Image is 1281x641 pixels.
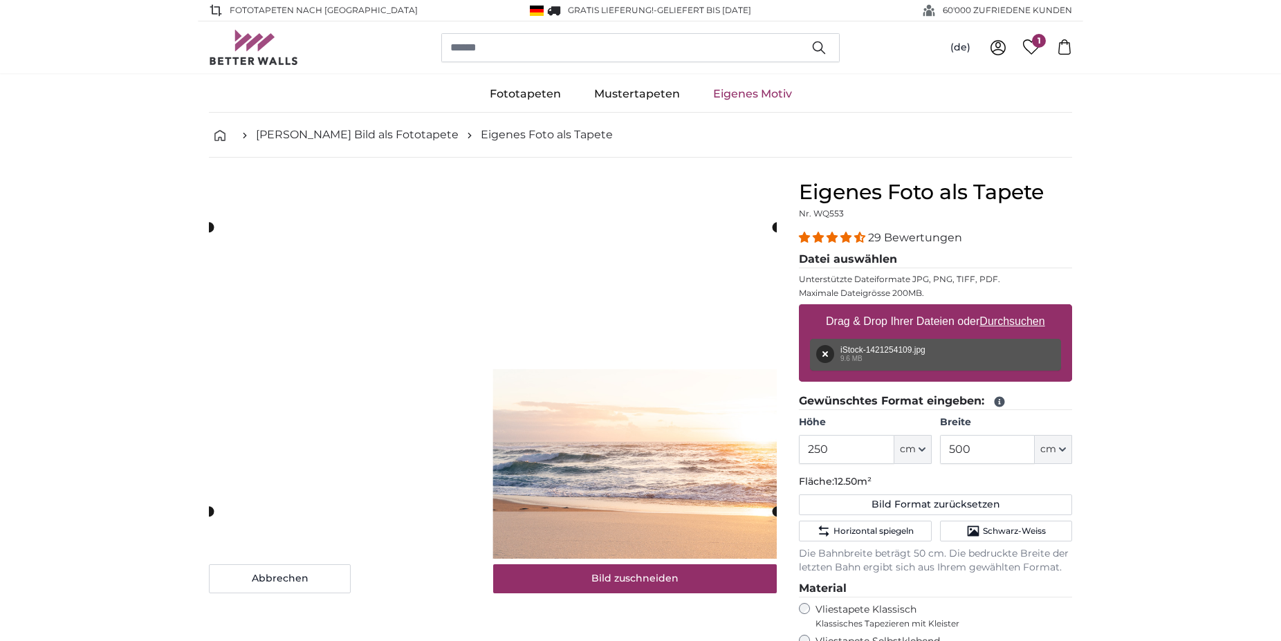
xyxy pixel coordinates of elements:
span: Geliefert bis [DATE] [657,5,751,15]
button: cm [1035,435,1072,464]
span: 29 Bewertungen [868,231,962,244]
label: Breite [940,416,1072,429]
span: 4.34 stars [799,231,868,244]
a: [PERSON_NAME] Bild als Fototapete [256,127,459,143]
img: Betterwalls [209,30,299,65]
span: cm [900,443,916,456]
button: (de) [939,35,982,60]
a: Eigenes Motiv [697,76,809,112]
span: - [654,5,751,15]
button: Horizontal spiegeln [799,521,931,541]
a: Fototapeten [473,76,578,112]
span: cm [1040,443,1056,456]
button: Schwarz-Weiss [940,521,1072,541]
label: Drag & Drop Ihrer Dateien oder [820,308,1051,335]
span: 60'000 ZUFRIEDENE KUNDEN [943,4,1072,17]
p: Fläche: [799,475,1072,489]
span: Schwarz-Weiss [983,526,1046,537]
a: Eigenes Foto als Tapete [481,127,613,143]
legend: Datei auswählen [799,251,1072,268]
span: Klassisches Tapezieren mit Kleister [815,618,1060,629]
span: 1 [1032,34,1046,48]
span: Fototapeten nach [GEOGRAPHIC_DATA] [230,4,418,17]
img: Deutschland [530,6,544,16]
button: Bild Format zurücksetzen [799,494,1072,515]
p: Die Bahnbreite beträgt 50 cm. Die bedruckte Breite der letzten Bahn ergibt sich aus Ihrem gewählt... [799,547,1072,575]
button: cm [894,435,932,464]
p: Maximale Dateigrösse 200MB. [799,288,1072,299]
h1: Eigenes Foto als Tapete [799,180,1072,205]
button: Bild zuschneiden [493,564,777,593]
span: 12.50m² [834,475,872,487]
span: Horizontal spiegeln [833,526,914,537]
nav: breadcrumbs [209,113,1072,158]
span: Nr. WQ553 [799,208,844,219]
p: Unterstützte Dateiformate JPG, PNG, TIFF, PDF. [799,274,1072,285]
label: Höhe [799,416,931,429]
u: Durchsuchen [980,315,1045,327]
legend: Gewünschtes Format eingeben: [799,393,1072,410]
button: Abbrechen [209,564,351,593]
span: GRATIS Lieferung! [568,5,654,15]
legend: Material [799,580,1072,597]
label: Vliestapete Klassisch [815,603,1060,629]
a: Mustertapeten [578,76,697,112]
